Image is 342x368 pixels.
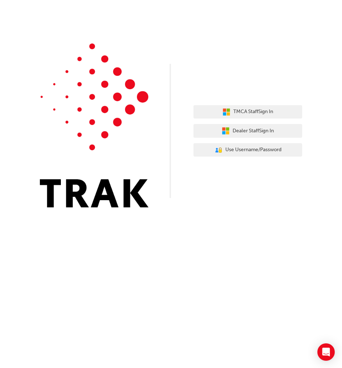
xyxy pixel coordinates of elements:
[233,127,274,135] span: Dealer Staff Sign In
[193,105,302,119] button: TMCA StaffSign In
[233,108,273,116] span: TMCA Staff Sign In
[225,146,281,154] span: Use Username/Password
[317,343,335,361] div: Open Intercom Messenger
[40,44,149,207] img: Trak
[193,143,302,157] button: Use Username/Password
[193,124,302,138] button: Dealer StaffSign In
